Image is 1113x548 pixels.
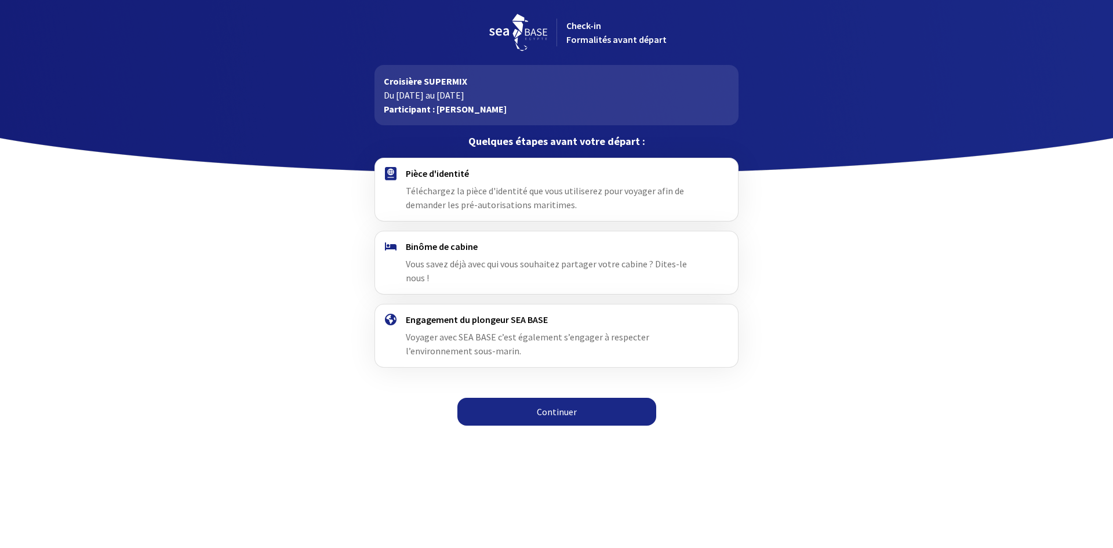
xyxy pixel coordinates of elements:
img: engagement.svg [385,314,397,325]
span: Check-in Formalités avant départ [566,20,667,45]
p: Croisière SUPERMIX [384,74,729,88]
span: Téléchargez la pièce d'identité que vous utiliserez pour voyager afin de demander les pré-autoris... [406,185,684,211]
p: Quelques étapes avant votre départ : [374,135,738,148]
span: Voyager avec SEA BASE c’est également s’engager à respecter l’environnement sous-marin. [406,331,649,357]
span: Vous savez déjà avec qui vous souhaitez partager votre cabine ? Dites-le nous ! [406,258,687,284]
h4: Binôme de cabine [406,241,707,252]
img: binome.svg [385,242,397,251]
img: logo_seabase.svg [489,14,547,51]
p: Du [DATE] au [DATE] [384,88,729,102]
img: passport.svg [385,167,397,180]
p: Participant : [PERSON_NAME] [384,102,729,116]
h4: Pièce d'identité [406,168,707,179]
a: Continuer [457,398,656,426]
h4: Engagement du plongeur SEA BASE [406,314,707,325]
